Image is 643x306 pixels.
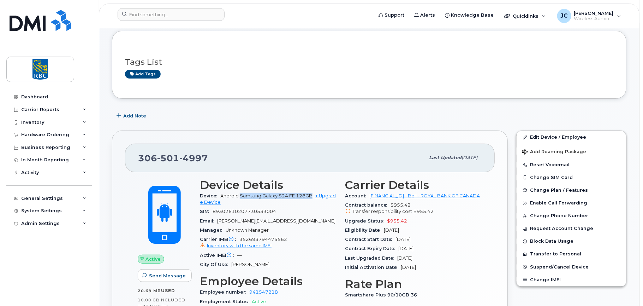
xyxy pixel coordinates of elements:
[517,261,626,273] button: Suspend/Cancel Device
[517,248,626,260] button: Transfer to Personal
[345,278,482,290] h3: Rate Plan
[414,209,434,214] span: $955.42
[207,243,272,248] span: Inventory with the same IMEI
[138,298,160,302] span: 10.00 GB
[517,209,626,222] button: Change Phone Number
[530,201,587,206] span: Enable Call Forwarding
[138,153,208,163] span: 306
[149,272,186,279] span: Send Message
[345,193,370,198] span: Account
[123,112,146,119] span: Add Note
[552,9,626,23] div: Jenn Carlson
[220,193,312,198] span: Android Samsung Galaxy S24 FE 128GB
[530,264,589,270] span: Suspend/Cancel Device
[374,8,409,22] a: Support
[157,153,179,163] span: 501
[226,227,269,233] span: Unknown Manager
[560,12,568,20] span: JC
[517,144,626,158] button: Add Roaming Package
[112,109,152,122] button: Add Note
[345,237,396,242] span: Contract Start Date
[138,288,161,293] span: 20.69 MB
[517,158,626,171] button: Reset Voicemail
[522,149,586,156] span: Add Roaming Package
[200,237,337,249] span: 352693794475562
[409,8,440,22] a: Alerts
[161,288,175,293] span: used
[213,209,276,214] span: 89302610207730533004
[249,289,278,295] a: 941547218
[125,58,613,67] h3: Tags List
[200,262,231,267] span: City Of Use
[200,179,337,191] h3: Device Details
[200,275,337,288] h3: Employee Details
[499,9,551,23] div: Quicklinks
[370,193,480,198] a: [FINANCIAL_ID] - Bell - ROYAL BANK OF CANADA
[385,12,404,19] span: Support
[574,16,614,22] span: Wireless Admin
[429,155,462,160] span: Last updated
[517,184,626,197] button: Change Plan / Features
[440,8,499,22] a: Knowledge Base
[530,187,588,193] span: Change Plan / Features
[517,197,626,209] button: Enable Call Forwarding
[517,171,626,184] button: Change SIM Card
[384,227,399,233] span: [DATE]
[420,12,435,19] span: Alerts
[237,253,242,258] span: —
[574,10,614,16] span: [PERSON_NAME]
[200,253,237,258] span: Active IMEI
[200,237,239,242] span: Carrier IMEI
[200,289,249,295] span: Employee number
[513,13,538,19] span: Quicklinks
[345,227,384,233] span: Eligibility Date
[138,269,192,282] button: Send Message
[252,299,266,304] span: Active
[517,235,626,248] button: Block Data Usage
[200,218,217,224] span: Email
[200,209,213,214] span: SIM
[200,299,252,304] span: Employment Status
[396,237,411,242] span: [DATE]
[399,246,414,251] span: [DATE]
[179,153,208,163] span: 4997
[352,209,412,214] span: Transfer responsibility cost
[118,8,225,21] input: Find something...
[345,292,421,298] span: Smartshare Plus 90/10GB 36
[200,243,272,248] a: Inventory with the same IMEI
[146,256,161,262] span: Active
[231,262,269,267] span: [PERSON_NAME]
[387,218,407,224] span: $955.42
[517,222,626,235] button: Request Account Change
[345,179,482,191] h3: Carrier Details
[451,12,494,19] span: Knowledge Base
[345,202,482,215] span: $955.42
[517,273,626,286] button: Change IMEI
[345,255,398,261] span: Last Upgraded Date
[345,202,391,208] span: Contract balance
[517,131,626,144] a: Edit Device / Employee
[345,218,387,224] span: Upgrade Status
[217,218,335,224] span: [PERSON_NAME][EMAIL_ADDRESS][DOMAIN_NAME]
[345,265,401,270] span: Initial Activation Date
[345,246,399,251] span: Contract Expiry Date
[125,70,161,79] a: Add tags
[401,265,416,270] span: [DATE]
[200,227,226,233] span: Manager
[462,155,477,160] span: [DATE]
[398,255,413,261] span: [DATE]
[200,193,220,198] span: Device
